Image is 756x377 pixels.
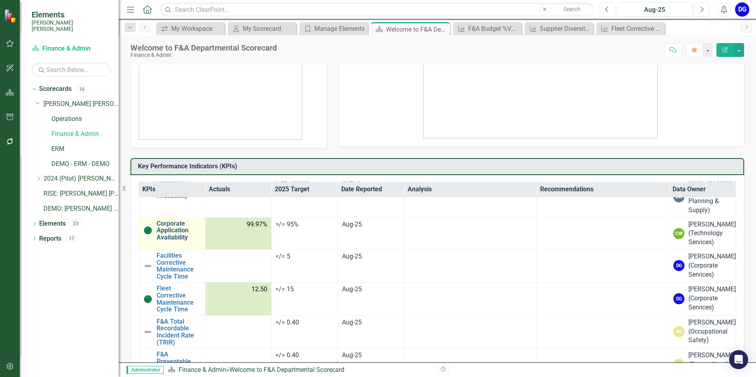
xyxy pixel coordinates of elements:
img: On Target [143,294,153,304]
div: Manage Elements [314,24,366,34]
a: My Workspace [158,24,223,34]
td: Double-Click to Edit [205,283,272,315]
a: F&A Total Recordable Incident Rate (TRIR) [157,318,201,346]
td: Double-Click to Edit Right Click for Context Menu [139,283,206,315]
td: Double-Click to Edit [272,315,338,348]
a: RISE: [PERSON_NAME] [PERSON_NAME] Recognizing Innovation, Safety and Excellence [43,189,119,198]
div: 17 [65,235,78,242]
span: </= 5 [276,253,290,260]
td: Double-Click to Edit [205,217,272,250]
div: Welcome to F&A Departmental Scorecard [386,25,448,34]
span: </= 0.40 [276,351,299,359]
a: Finance & Admin [179,366,226,373]
div: CW [673,228,684,239]
div: Fleet Corrective Maintenance Cycle Time [611,24,663,34]
span: 12.50 [251,285,267,294]
span: Elements [32,10,111,19]
div: [PERSON_NAME] (Technology Services) [688,220,736,247]
img: ClearPoint Strategy [4,9,18,23]
button: Aug-25 [617,2,692,17]
td: Double-Click to Edit [669,283,736,315]
td: Double-Click to Edit [272,283,338,315]
div: Open Intercom Messenger [729,350,748,369]
div: Aug-25 [342,252,400,261]
a: 2024 (Pilot) [PERSON_NAME] [PERSON_NAME] Corporate Scorecard [43,174,119,183]
a: Facilities Corrective Maintenance Cycle Time [157,252,201,280]
div: 23 [70,221,82,227]
a: Corporate Material Availability [157,179,201,200]
img: On Target [143,226,153,235]
a: ERM [51,145,119,154]
span: >/= 95% [276,221,299,228]
a: DEMO: [PERSON_NAME] [PERSON_NAME] Corporate Scorecard (Copied [DATE]) [43,204,119,213]
h3: Key Performance Indicators (KPIs) [138,163,739,170]
a: F&A Budget %Variance​ - Total Electric NFOM+CAP [455,24,520,34]
img: Not Defined [143,327,153,337]
div: DG [673,293,684,304]
div: [PERSON_NAME] (Corporate Services) [688,252,736,279]
a: Fleet Corrective Maintenance Cycle Time [598,24,663,34]
div: [PERSON_NAME] (Corporate Services) [688,285,736,312]
td: Double-Click to Edit [669,315,736,348]
td: Double-Click to Edit [205,315,272,348]
span: </= 15 [276,285,294,293]
div: Aug-25 [620,5,690,15]
td: Double-Click to Edit [404,283,537,315]
a: Finance & Admin [51,130,119,139]
div: Welcome to F&A Departmental Scorecard [229,366,344,373]
div: My Scorecard [243,24,294,34]
td: Double-Click to Edit Right Click for Context Menu [139,217,206,250]
img: Not Defined [143,261,153,271]
span: Search [563,6,580,12]
a: Scorecards [39,85,72,94]
td: Double-Click to Edit [537,283,669,315]
div: 10 [76,86,88,92]
td: Double-Click to Edit [404,250,537,283]
button: DG [735,2,749,17]
input: Search Below... [32,63,111,77]
div: F&A Budget %Variance​ - Total Electric NFOM+CAP [468,24,520,34]
div: [PERSON_NAME] (Occupational Safety) [688,318,736,345]
a: My Scorecard [230,24,294,34]
a: Supplier Diversity Spend [527,24,591,34]
td: Double-Click to Edit [669,217,736,250]
a: DEMO - ERM - DEMO [51,160,119,169]
td: Double-Click to Edit [537,217,669,250]
small: [PERSON_NAME] [PERSON_NAME] [32,19,111,32]
td: Double-Click to Edit [272,217,338,250]
div: DG [673,260,684,271]
button: Search [552,4,592,15]
div: My Workspace [171,24,223,34]
div: Finance & Admin [130,52,277,58]
td: Double-Click to Edit [404,315,537,348]
a: Elements [39,219,66,228]
div: » [168,366,431,375]
div: Aug-25 [342,220,400,229]
td: Double-Click to Edit Right Click for Context Menu [139,315,206,348]
div: AG [673,326,684,337]
td: Double-Click to Edit [404,217,537,250]
div: Welcome to F&A Departmental Scorecard [130,43,277,52]
td: Double-Click to Edit Right Click for Context Menu [139,250,206,283]
div: Aug-25 [342,351,400,360]
span: 99.97% [247,220,267,229]
a: Manage Elements [301,24,366,34]
a: Finance & Admin [32,44,111,53]
div: Aug-25 [342,318,400,327]
div: Supplier Diversity Spend [540,24,591,34]
a: Operations [51,115,119,124]
a: [PERSON_NAME] [PERSON_NAME] CORPORATE Balanced Scorecard [43,100,119,109]
a: Corporate Application Availability [157,220,201,241]
span: Administrator [127,366,164,374]
img: Not Defined [143,360,153,369]
a: Fleet Corrective Maintenance Cycle Time [157,285,201,313]
td: Double-Click to Edit [537,315,669,348]
a: Reports [39,234,61,243]
td: Double-Click to Edit [537,250,669,283]
td: Double-Click to Edit [669,250,736,283]
td: Double-Click to Edit [205,250,272,283]
input: Search ClearPoint... [160,3,594,17]
div: Aug-25 [342,285,400,294]
span: </= 0.40 [276,319,299,326]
